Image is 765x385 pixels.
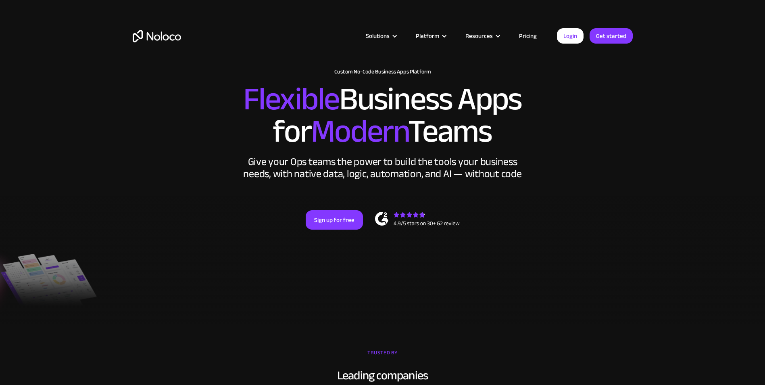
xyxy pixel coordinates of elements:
div: Resources [455,31,509,41]
span: Modern [311,101,408,161]
div: Solutions [356,31,406,41]
div: Give your Ops teams the power to build the tools your business needs, with native data, logic, au... [242,156,524,180]
a: Sign up for free [306,210,363,230]
a: Pricing [509,31,547,41]
a: home [133,30,181,42]
div: Platform [406,31,455,41]
div: Platform [416,31,439,41]
a: Login [557,28,584,44]
h2: Business Apps for Teams [133,83,633,148]
a: Get started [590,28,633,44]
span: Flexible [243,69,339,129]
div: Resources [465,31,493,41]
div: Solutions [366,31,390,41]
